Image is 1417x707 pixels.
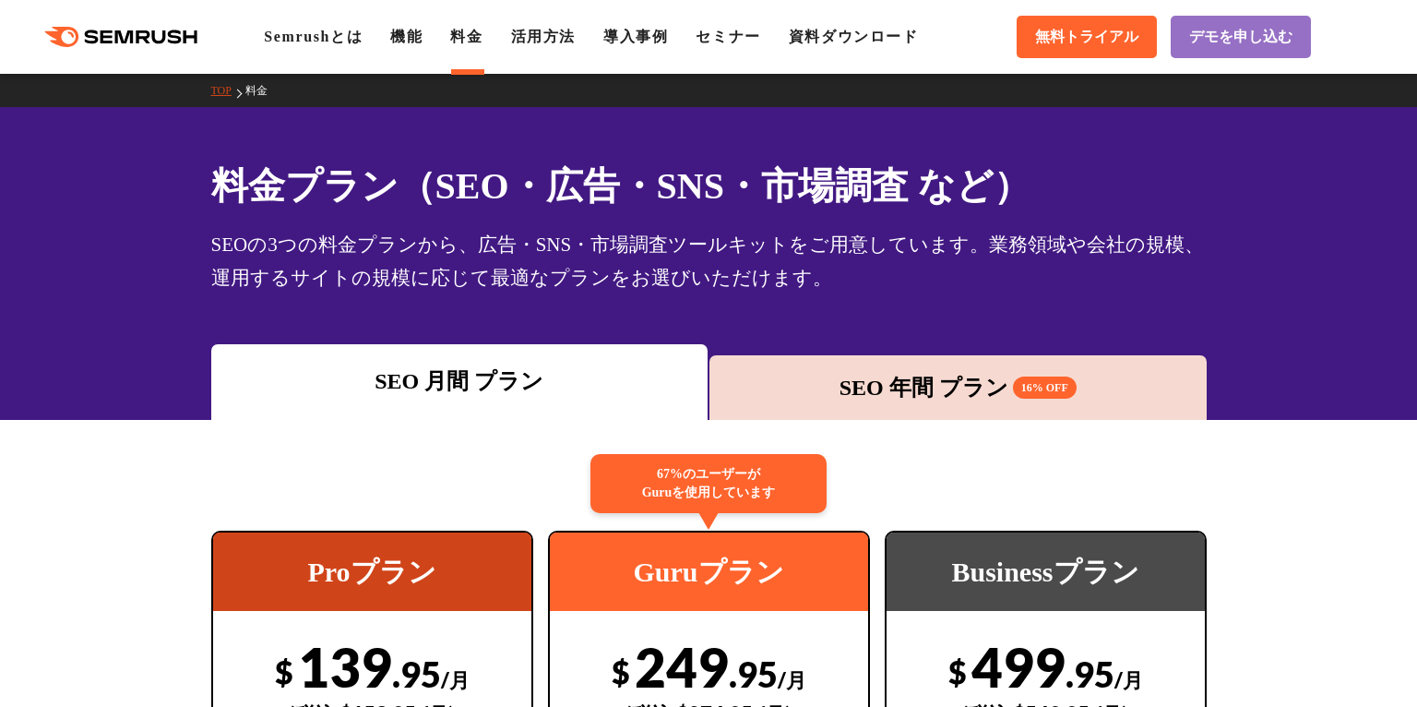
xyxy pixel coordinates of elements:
div: Businessプラン [887,533,1205,611]
a: Semrushとは [264,29,363,44]
span: .95 [729,653,778,695]
a: デモを申し込む [1171,16,1311,58]
a: セミナー [696,29,760,44]
span: 16% OFF [1013,377,1077,399]
div: SEOの3つの料金プランから、広告・SNS・市場調査ツールキットをご用意しています。業務領域や会社の規模、運用するサイトの規模に応じて最適なプランをお選びいただけます。 [211,228,1207,294]
div: SEO 年間 プラン [719,371,1197,404]
a: 資料ダウンロード [789,29,919,44]
span: /月 [778,667,806,692]
span: /月 [1114,667,1143,692]
div: Proプラン [213,533,531,611]
span: $ [948,653,967,690]
span: デモを申し込む [1189,28,1292,47]
div: 67%のユーザーが Guruを使用しています [590,454,827,513]
span: .95 [1066,653,1114,695]
span: .95 [392,653,441,695]
a: 料金 [245,84,281,97]
span: $ [612,653,630,690]
a: 料金 [450,29,482,44]
h1: 料金プラン（SEO・広告・SNS・市場調査 など） [211,159,1207,213]
a: 機能 [390,29,423,44]
span: $ [275,653,293,690]
span: /月 [441,667,470,692]
a: 活用方法 [511,29,576,44]
span: 無料トライアル [1035,28,1138,47]
a: 導入事例 [603,29,668,44]
a: TOP [211,84,245,97]
div: Guruプラン [550,533,868,611]
div: SEO 月間 プラン [220,365,699,398]
a: 無料トライアル [1017,16,1157,58]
